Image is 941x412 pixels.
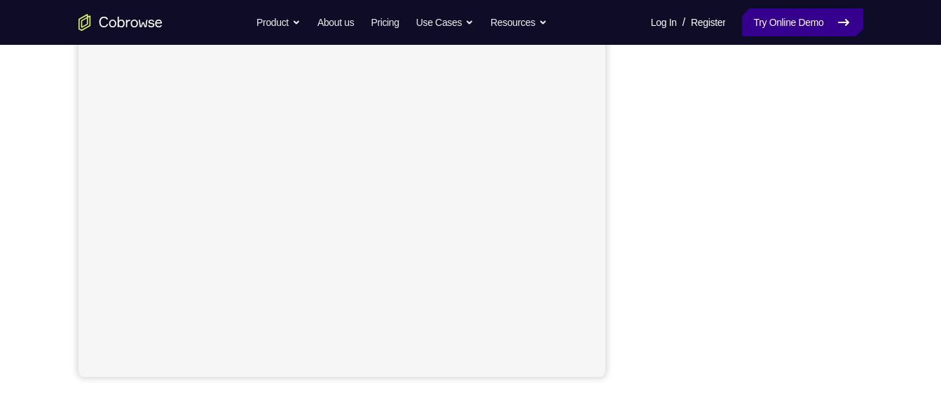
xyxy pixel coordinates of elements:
span: / [682,14,685,31]
a: Log In [651,8,677,36]
a: Register [691,8,725,36]
a: About us [317,8,354,36]
button: Resources [490,8,547,36]
button: Product [256,8,301,36]
a: Try Online Demo [742,8,863,36]
a: Go to the home page [78,14,163,31]
button: Use Cases [416,8,474,36]
a: Pricing [371,8,399,36]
